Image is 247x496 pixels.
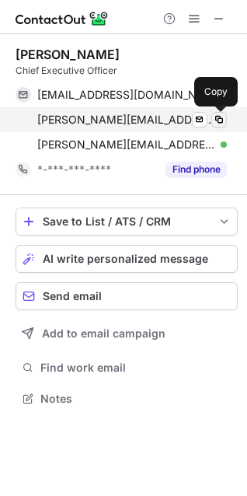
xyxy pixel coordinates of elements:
img: ContactOut v5.3.10 [16,9,109,28]
button: Add to email campaign [16,320,238,348]
span: [PERSON_NAME][EMAIL_ADDRESS][PERSON_NAME][DOMAIN_NAME] [37,113,215,127]
button: save-profile-one-click [16,208,238,236]
span: AI write personalized message [43,253,208,265]
span: Send email [43,290,102,302]
span: [EMAIL_ADDRESS][DOMAIN_NAME] [37,88,215,102]
button: Notes [16,388,238,410]
button: Find work email [16,357,238,379]
div: Chief Executive Officer [16,64,238,78]
span: Find work email [40,361,231,375]
button: Reveal Button [165,162,227,177]
button: Send email [16,282,238,310]
div: [PERSON_NAME] [16,47,120,62]
button: AI write personalized message [16,245,238,273]
span: [PERSON_NAME][EMAIL_ADDRESS][PERSON_NAME][DOMAIN_NAME] [37,138,215,152]
div: Save to List / ATS / CRM [43,215,210,228]
span: Add to email campaign [42,327,165,340]
span: Notes [40,392,231,406]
